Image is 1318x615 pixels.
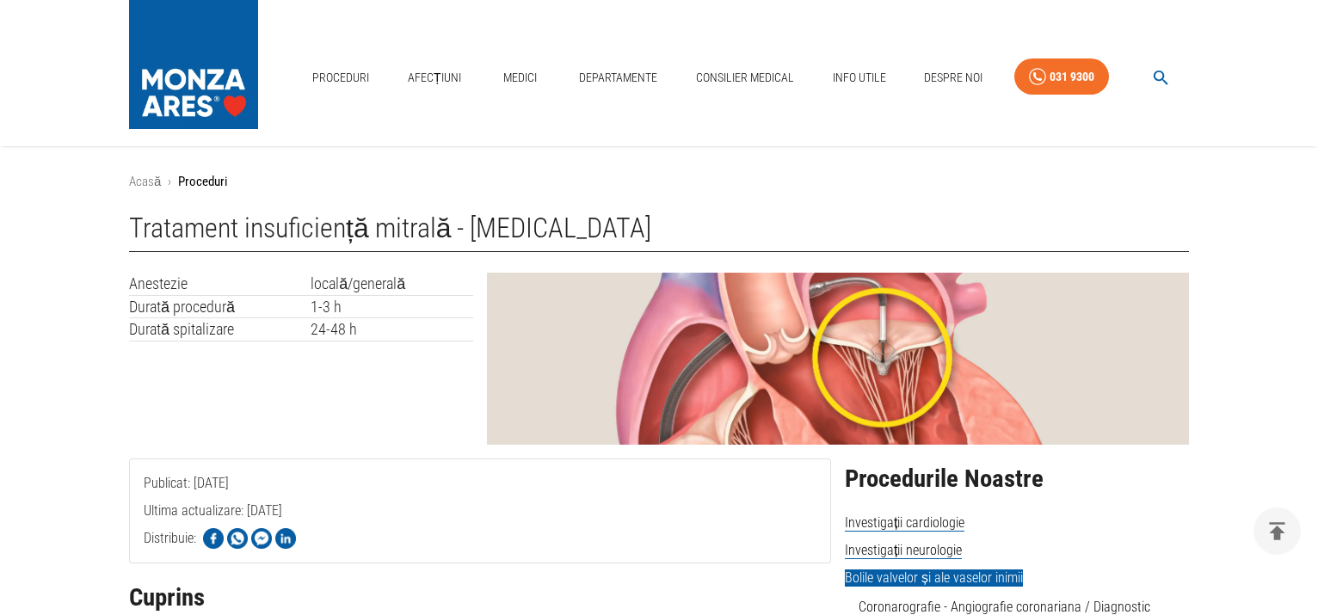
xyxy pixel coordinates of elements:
span: Ultima actualizare: [DATE] [144,502,282,587]
h2: Cuprins [129,584,831,612]
span: Investigații cardiologie [845,514,964,532]
span: Publicat: [DATE] [144,475,229,560]
img: Share on WhatsApp [227,528,248,549]
a: Afecțiuni [401,60,468,95]
td: Anestezie [129,273,311,295]
img: Share on LinkedIn [275,528,296,549]
span: Investigații neurologie [845,542,962,559]
td: Durată procedură [129,295,311,318]
h2: Procedurile Noastre [845,465,1189,493]
a: Acasă [129,174,161,189]
span: Bolile valvelor și ale vaselor inimii [845,569,1023,587]
img: Share on Facebook Messenger [251,528,272,549]
a: Info Utile [826,60,893,95]
td: 1-3 h [311,295,473,318]
a: Medici [492,60,547,95]
td: locală/generală [311,273,473,295]
a: Despre Noi [917,60,989,95]
a: 031 9300 [1014,58,1109,95]
p: Distribuie: [144,528,196,549]
button: delete [1253,507,1301,555]
h1: Tratament insuficiență mitrală - [MEDICAL_DATA] [129,212,1189,252]
a: Consilier Medical [689,60,801,95]
a: Departamente [572,60,664,95]
a: Proceduri [305,60,376,95]
img: Share on Facebook [203,528,224,549]
img: MitraClip - Tratamentul insuficienței mitrale | MONZA ARES [487,273,1189,445]
p: Proceduri [178,172,227,192]
nav: breadcrumb [129,172,1189,192]
td: 24-48 h [311,318,473,341]
li: › [168,172,171,192]
div: 031 9300 [1050,66,1094,88]
td: Durată spitalizare [129,318,311,341]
